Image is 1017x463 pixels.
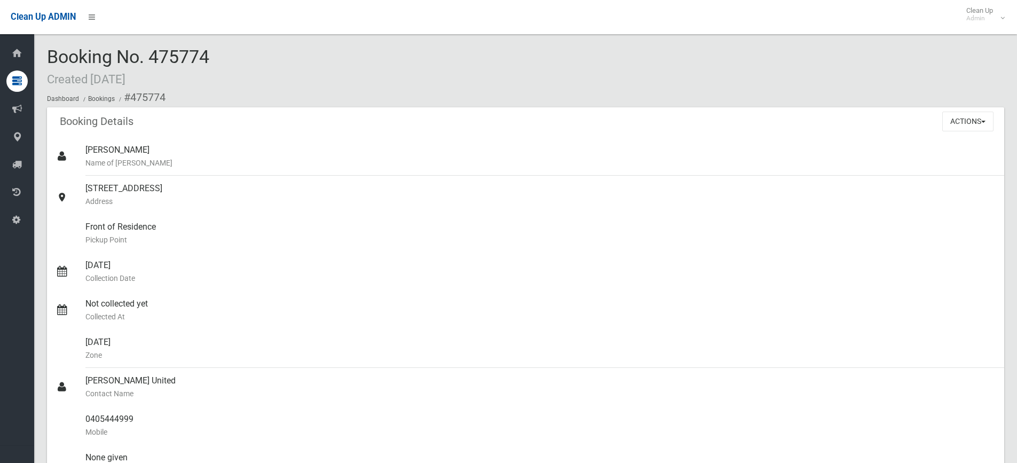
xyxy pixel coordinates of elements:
[116,88,165,107] li: #475774
[85,253,996,291] div: [DATE]
[85,291,996,329] div: Not collected yet
[85,310,996,323] small: Collected At
[47,72,125,86] small: Created [DATE]
[85,176,996,214] div: [STREET_ADDRESS]
[961,6,1004,22] span: Clean Up
[88,95,115,103] a: Bookings
[47,111,146,132] header: Booking Details
[942,112,994,131] button: Actions
[85,406,996,445] div: 0405444999
[85,329,996,368] div: [DATE]
[47,46,209,88] span: Booking No. 475774
[85,156,996,169] small: Name of [PERSON_NAME]
[85,426,996,438] small: Mobile
[85,368,996,406] div: [PERSON_NAME] United
[85,349,996,362] small: Zone
[11,12,76,22] span: Clean Up ADMIN
[85,195,996,208] small: Address
[85,387,996,400] small: Contact Name
[47,95,79,103] a: Dashboard
[85,233,996,246] small: Pickup Point
[966,14,993,22] small: Admin
[85,137,996,176] div: [PERSON_NAME]
[85,214,996,253] div: Front of Residence
[85,272,996,285] small: Collection Date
